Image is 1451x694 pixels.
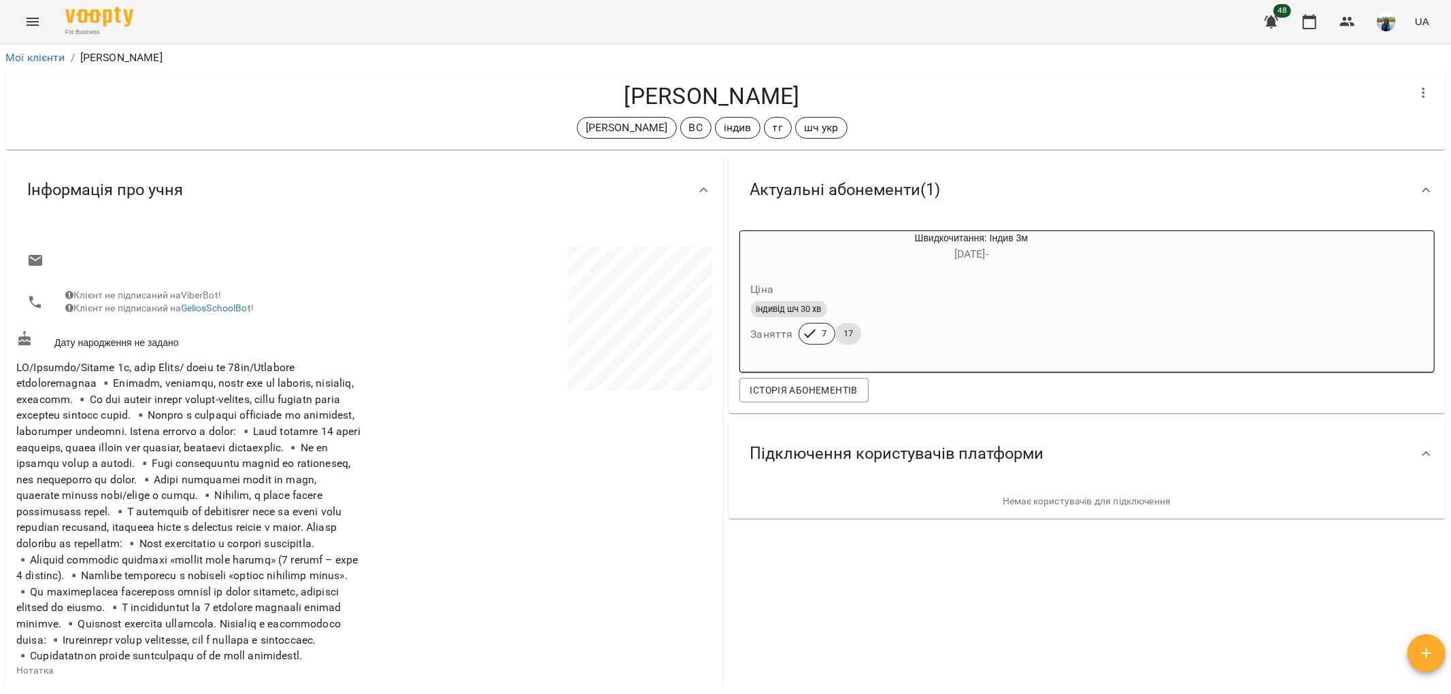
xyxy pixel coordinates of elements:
h6: Заняття [751,325,793,344]
span: For Business [65,28,133,37]
nav: breadcrumb [5,50,1446,66]
p: [PERSON_NAME] [586,120,668,136]
div: Дату народження не задано [14,328,364,353]
div: Швидкочитання: Індив 3м [740,231,805,264]
p: шч укр [804,120,839,136]
span: [DATE] - [954,247,988,260]
p: Немає користувачів для підключення [739,495,1435,508]
a: Мої клієнти [5,51,65,64]
div: шч укр [795,117,848,139]
div: Швидкочитання: Індив 3м [805,231,1138,264]
div: [PERSON_NAME] [577,117,677,139]
img: Voopty Logo [65,7,133,27]
div: тг [764,117,792,139]
span: 17 [835,328,861,340]
p: ВС [689,120,703,136]
p: [PERSON_NAME] [80,50,163,66]
p: індив [724,120,752,136]
h6: Ціна [751,280,774,299]
button: Історія абонементів [739,378,869,402]
p: тг [773,120,783,136]
div: Підключення користувачів платформи [729,419,1446,489]
span: Актуальні абонементи ( 1 ) [750,179,941,201]
span: Клієнт не підписаний на ! [65,302,254,313]
span: Клієнт не підписаний на ViberBot! [65,290,221,300]
a: GeliosSchoolBot [181,302,251,313]
h4: [PERSON_NAME] [16,82,1407,110]
div: Інформація про учня [5,155,723,225]
span: Інформація про учня [27,179,183,201]
button: UA [1410,9,1435,34]
li: / [71,50,75,66]
div: ВС [680,117,712,139]
span: Історія абонементів [750,382,858,398]
span: 48 [1273,4,1291,18]
span: UA [1415,14,1429,29]
div: Актуальні абонементи(1) [729,155,1446,225]
p: Нотатка [16,664,361,678]
span: 7 [814,328,835,340]
span: LO/Ipsumdo/Sitame 1c, adip Elits/ doeiu te 78in/Utlabore etdoloremagnaa ▪️Enimadm, veniamqu, nost... [16,361,361,662]
span: Підключення користувачів платформи [750,443,1044,464]
span: індивід шч 30 хв [751,303,827,315]
button: Швидкочитання: Індив 3м[DATE]- Цінаіндивід шч 30 хвЗаняття717 [740,231,1138,361]
div: індив [715,117,761,139]
button: Menu [16,5,49,38]
img: 79bf113477beb734b35379532aeced2e.jpg [1377,12,1396,31]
